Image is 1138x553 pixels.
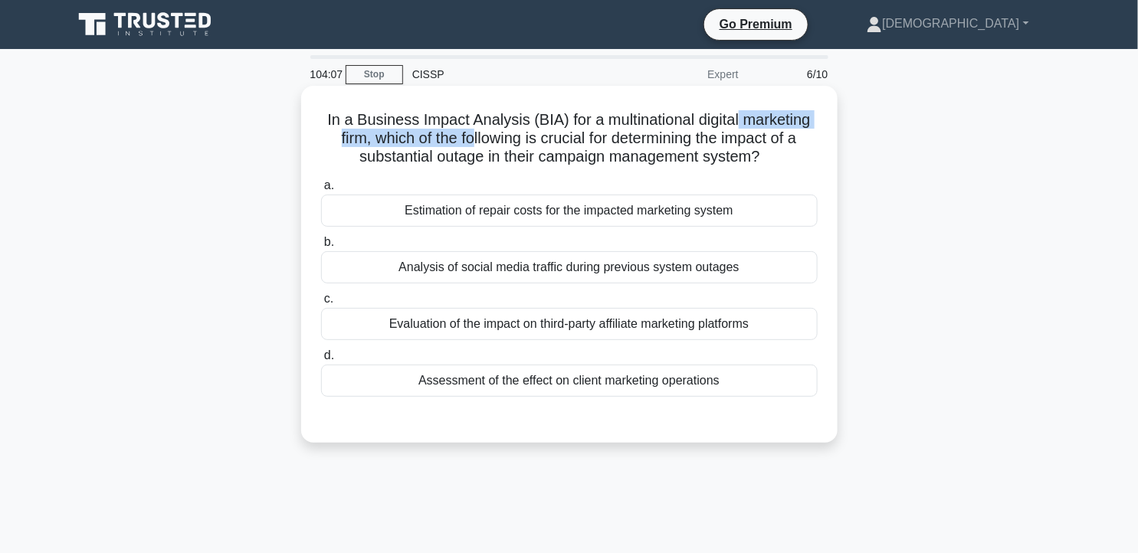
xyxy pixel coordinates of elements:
div: Estimation of repair costs for the impacted marketing system [321,195,818,227]
span: b. [324,235,334,248]
span: c. [324,292,333,305]
div: Evaluation of the impact on third-party affiliate marketing platforms [321,308,818,340]
span: d. [324,348,334,362]
h5: In a Business Impact Analysis (BIA) for a multinational digital marketing firm, which of the foll... [320,110,819,167]
div: Expert [614,59,748,90]
span: a. [324,178,334,191]
a: Go Premium [710,15,802,34]
div: CISSP [403,59,614,90]
div: Analysis of social media traffic during previous system outages [321,251,818,283]
div: 6/10 [748,59,838,90]
a: Stop [346,65,403,84]
div: Assessment of the effect on client marketing operations [321,365,818,397]
div: 104:07 [301,59,346,90]
a: [DEMOGRAPHIC_DATA] [830,8,1065,39]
